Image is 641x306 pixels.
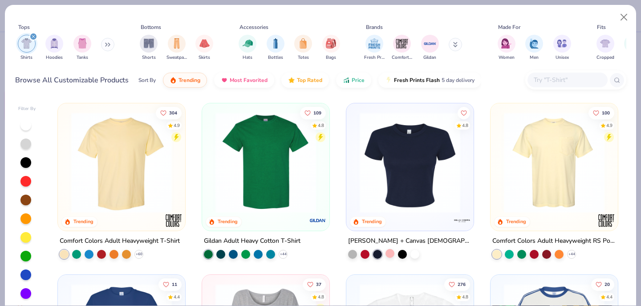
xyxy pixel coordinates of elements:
[163,73,207,88] button: Trending
[141,23,161,31] div: Bottoms
[602,110,610,115] span: 100
[67,112,176,213] img: 029b8af0-80e6-406f-9fdc-fdf898547912
[73,35,91,61] button: filter button
[616,9,633,26] button: Close
[297,77,322,84] span: Top Rated
[529,38,539,49] img: Men Image
[596,35,614,61] button: filter button
[18,23,30,31] div: Tops
[423,54,436,61] span: Gildan
[322,35,340,61] div: filter for Bags
[318,294,324,300] div: 4.8
[421,35,439,61] div: filter for Gildan
[20,54,32,61] span: Shirts
[300,106,326,119] button: Like
[298,54,309,61] span: Totes
[462,122,468,129] div: 4.8
[21,38,32,49] img: Shirts Image
[73,35,91,61] div: filter for Tanks
[199,38,210,49] img: Skirts Image
[423,37,437,50] img: Gildan Image
[294,35,312,61] div: filter for Totes
[239,35,256,61] button: filter button
[309,212,327,229] img: Gildan logo
[498,23,520,31] div: Made For
[600,38,610,49] img: Cropped Image
[195,35,213,61] div: filter for Skirts
[172,38,182,49] img: Sweatpants Image
[77,38,87,49] img: Tanks Image
[326,38,336,49] img: Bags Image
[221,77,228,84] img: most_fav.gif
[45,35,63,61] button: filter button
[280,252,287,257] span: + 44
[156,106,182,119] button: Like
[15,75,129,86] div: Browse All Customizable Products
[174,122,180,129] div: 4.9
[60,236,180,247] div: Comfort Colors Adult Heavyweight T-Shirt
[288,77,295,84] img: TopRated.gif
[214,73,274,88] button: Most Favorited
[499,112,609,213] img: 284e3bdb-833f-4f21-a3b0-720291adcbd9
[46,54,63,61] span: Hoodies
[525,35,543,61] div: filter for Men
[392,54,412,61] span: Comfort Colors
[366,23,383,31] div: Brands
[464,112,574,213] img: 28425ec1-0436-412d-a053-7d6557a5cd09
[499,54,515,61] span: Women
[298,38,308,49] img: Totes Image
[199,54,210,61] span: Skirts
[136,252,142,257] span: + 60
[501,38,511,49] img: Women Image
[271,38,280,49] img: Bottles Image
[140,35,158,61] div: filter for Shorts
[204,236,300,247] div: Gildan Adult Heavy Cotton T-Shirt
[606,294,613,300] div: 4.4
[453,212,471,229] img: Bella + Canvas logo
[268,54,283,61] span: Bottles
[243,54,252,61] span: Hats
[364,35,385,61] button: filter button
[557,38,567,49] img: Unisex Image
[267,35,284,61] div: filter for Bottles
[316,282,321,286] span: 37
[320,112,430,213] img: c7959168-479a-4259-8c5e-120e54807d6b
[267,35,284,61] button: filter button
[230,77,268,84] span: Most Favorited
[281,73,329,88] button: Top Rated
[322,35,340,61] button: filter button
[597,23,606,31] div: Fits
[458,282,466,286] span: 276
[318,122,324,129] div: 4.8
[45,35,63,61] div: filter for Hoodies
[140,35,158,61] button: filter button
[49,38,59,49] img: Hoodies Image
[530,54,539,61] span: Men
[588,106,614,119] button: Like
[385,77,392,84] img: flash.gif
[326,54,336,61] span: Bags
[533,75,601,85] input: Try "T-Shirt"
[239,35,256,61] div: filter for Hats
[553,35,571,61] button: filter button
[444,278,470,290] button: Like
[553,35,571,61] div: filter for Unisex
[395,37,409,50] img: Comfort Colors Image
[462,294,468,300] div: 4.8
[597,212,615,229] img: Comfort Colors logo
[568,252,575,257] span: + 44
[138,76,156,84] div: Sort By
[174,294,180,300] div: 4.4
[606,122,613,129] div: 4.9
[166,35,187,61] div: filter for Sweatpants
[596,54,614,61] span: Cropped
[144,38,154,49] img: Shorts Image
[604,282,610,286] span: 20
[18,35,36,61] div: filter for Shirts
[392,35,412,61] button: filter button
[492,236,616,247] div: Comfort Colors Adult Heavyweight RS Pocket T-Shirt
[355,112,465,213] img: 8f276ba5-c393-4181-b458-3fddca602df7
[195,35,213,61] button: filter button
[172,282,178,286] span: 11
[170,110,178,115] span: 304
